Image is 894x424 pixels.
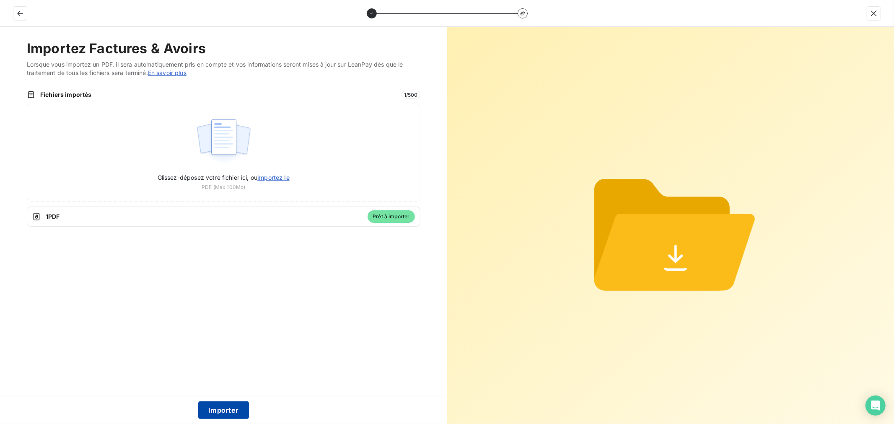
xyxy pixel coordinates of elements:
[202,184,245,191] span: PDF (Max 100Mo)
[148,69,187,76] a: En savoir plus
[46,212,363,221] span: 1 PDF
[368,210,415,223] span: Prêt à importer
[196,114,251,168] img: illustration
[865,396,886,416] div: Open Intercom Messenger
[27,40,420,57] h2: Importez Factures & Avoirs
[198,401,249,419] button: Importer
[257,174,290,181] span: importez le
[40,90,396,99] span: Fichiers importés
[158,174,290,181] span: Glissez-déposez votre fichier ici, ou
[27,60,420,77] span: Lorsque vous importez un PDF, il sera automatiquement pris en compte et vos informations seront m...
[402,91,420,98] span: 1 / 500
